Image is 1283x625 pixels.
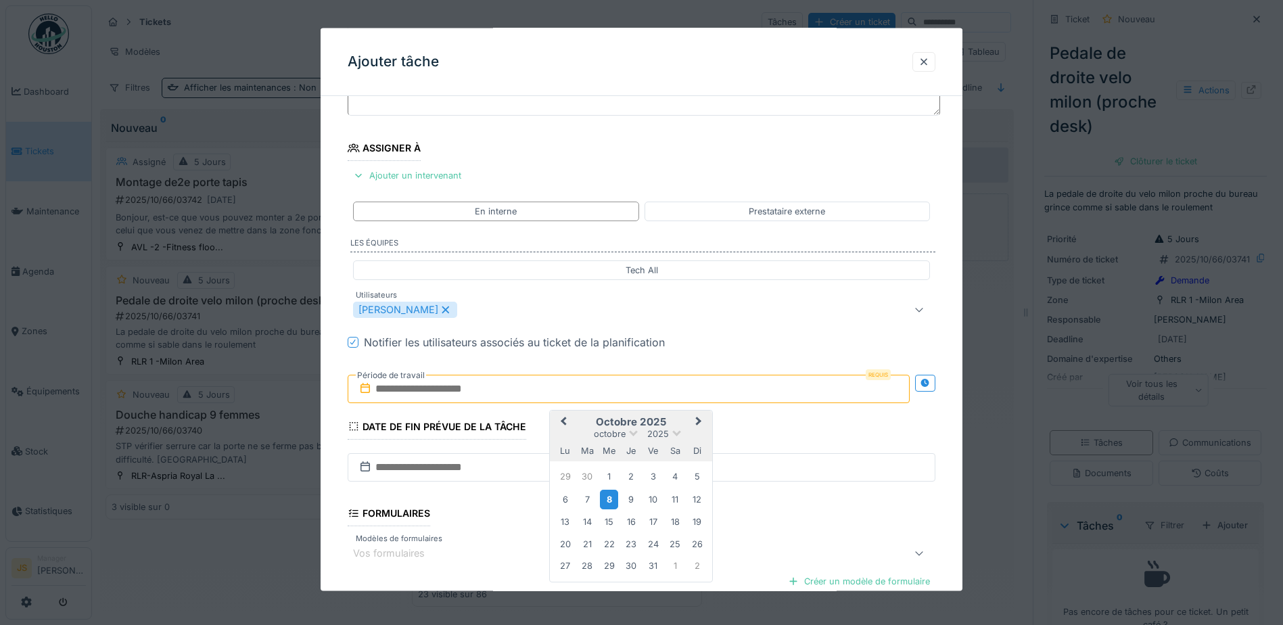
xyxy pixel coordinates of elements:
div: Choose mercredi 22 octobre 2025 [600,534,618,553]
div: Choose jeudi 23 octobre 2025 [622,534,640,553]
label: Les équipes [350,237,935,252]
label: Utilisateurs [353,289,400,300]
div: Choose samedi 4 octobre 2025 [666,467,684,486]
div: samedi [666,441,684,459]
div: Choose vendredi 31 octobre 2025 [644,557,662,575]
div: Choose mardi 14 octobre 2025 [578,513,597,531]
div: Prestataire externe [749,204,825,217]
div: Choose mardi 30 septembre 2025 [578,467,597,486]
div: Choose vendredi 3 octobre 2025 [644,467,662,486]
div: Choose jeudi 9 octobre 2025 [622,490,640,508]
div: Choose samedi 25 octobre 2025 [666,534,684,553]
div: Assigner à [348,138,421,161]
div: Choose lundi 29 septembre 2025 [556,467,574,486]
div: Choose jeudi 2 octobre 2025 [622,467,640,486]
button: Next Month [689,411,711,433]
div: Choose vendredi 10 octobre 2025 [644,490,662,508]
div: Vos formulaires [353,546,444,561]
div: Choose mercredi 15 octobre 2025 [600,513,618,531]
div: Choose dimanche 2 novembre 2025 [688,557,706,575]
div: Choose dimanche 26 octobre 2025 [688,534,706,553]
div: Choose vendredi 24 octobre 2025 [644,534,662,553]
div: Tech All [626,263,658,276]
h2: octobre 2025 [550,415,712,427]
div: Choose mercredi 8 octobre 2025 [600,489,618,509]
div: Créer un modèle de formulaire [783,572,935,591]
label: Modèles de formulaires [353,533,445,545]
div: Choose jeudi 16 octobre 2025 [622,513,640,531]
div: lundi [556,441,574,459]
label: Période de travail [356,367,426,382]
div: Requis [866,369,891,379]
div: Choose samedi 1 novembre 2025 [666,557,684,575]
div: mercredi [600,441,618,459]
div: Date de fin prévue de la tâche [348,416,526,439]
div: Choose mardi 28 octobre 2025 [578,557,597,575]
div: Notifier les utilisateurs associés au ticket de la planification [364,333,665,350]
span: 2025 [647,428,669,438]
div: Choose samedi 18 octobre 2025 [666,513,684,531]
button: Previous Month [551,411,573,433]
div: Choose mardi 21 octobre 2025 [578,534,597,553]
div: Choose dimanche 12 octobre 2025 [688,490,706,508]
span: octobre [594,428,626,438]
div: Choose mardi 7 octobre 2025 [578,490,597,508]
div: Choose jeudi 30 octobre 2025 [622,557,640,575]
div: Choose lundi 13 octobre 2025 [556,513,574,531]
div: dimanche [688,441,706,459]
div: Ajouter un intervenant [348,166,467,185]
div: Choose lundi 27 octobre 2025 [556,557,574,575]
div: vendredi [644,441,662,459]
div: Choose mercredi 29 octobre 2025 [600,557,618,575]
div: mardi [578,441,597,459]
div: Choose vendredi 17 octobre 2025 [644,513,662,531]
div: En interne [475,204,517,217]
div: Choose dimanche 5 octobre 2025 [688,467,706,486]
div: Choose lundi 20 octobre 2025 [556,534,574,553]
div: Choose dimanche 19 octobre 2025 [688,513,706,531]
div: Choose samedi 11 octobre 2025 [666,490,684,508]
div: [PERSON_NAME] [353,301,457,317]
h3: Ajouter tâche [348,53,439,70]
div: Choose mercredi 1 octobre 2025 [600,467,618,486]
div: jeudi [622,441,640,459]
div: Formulaires [348,503,430,526]
div: Choose lundi 6 octobre 2025 [556,490,574,508]
div: Month octobre, 2025 [555,465,708,576]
